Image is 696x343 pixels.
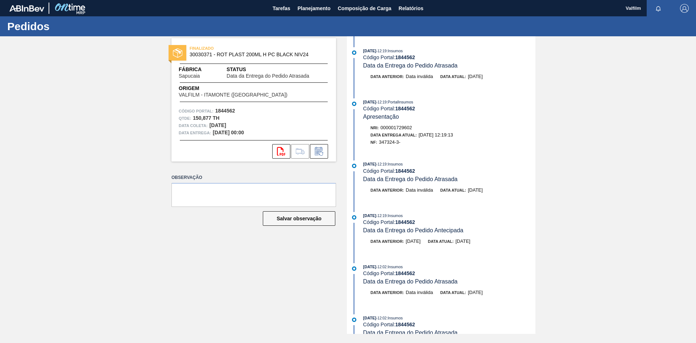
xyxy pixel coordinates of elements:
span: Qtde : [179,115,191,122]
strong: [DATE] [210,122,226,128]
img: status [173,48,182,58]
span: NF: [370,140,377,144]
div: Código Portal: [363,54,535,60]
strong: 1844562 [395,219,415,225]
strong: 1844562 [215,108,235,114]
span: : Insumos [386,162,403,166]
div: Abrir arquivo PDF [272,144,290,159]
span: : Insumos [386,213,403,218]
span: Composição de Carga [338,4,391,13]
span: [DATE] [455,238,470,244]
span: [DATE] [363,265,376,269]
span: [DATE] [363,162,376,166]
span: Fábrica [179,66,223,73]
span: Data da Entrega do Pedido Antecipada [363,227,464,233]
img: atual [352,215,356,220]
span: Data da Entrega do Pedido Atrasada [227,73,309,79]
span: Apresentação [363,114,399,120]
span: Tarefas [273,4,290,13]
span: Data da Entrega do Pedido Atrasada [363,62,458,69]
span: [DATE] [363,100,376,104]
strong: 1844562 [395,168,415,174]
div: Ir para Composição de Carga [291,144,309,159]
span: Data anterior: [370,239,404,244]
span: Data atual: [440,188,466,192]
h1: Pedidos [7,22,136,30]
img: TNhmsLtSVTkK8tSr43FrP2fwEKptu5GPRR3wAAAABJRU5ErkJggg== [9,5,44,12]
span: Data entrega: [179,129,211,136]
span: Data da Entrega do Pedido Atrasada [363,176,458,182]
span: Planejamento [298,4,331,13]
span: Código Portal: [179,107,214,115]
span: VALFILM - ITAMONTE ([GEOGRAPHIC_DATA]) [179,92,287,98]
span: - 12:19 [376,49,386,53]
span: 347324-3- [379,139,400,145]
span: Data anterior: [370,188,404,192]
div: Código Portal: [363,219,535,225]
span: FINALIZADO [190,45,291,52]
span: Data inválida [406,290,433,295]
button: Salvar observação [263,211,335,226]
div: Código Portal: [363,106,535,111]
img: atual [352,164,356,168]
strong: [DATE] 00:00 [213,130,244,135]
span: - 12:19 [376,162,386,166]
span: : Insumos [386,265,403,269]
span: Data inválida [406,74,433,79]
span: : PortalInsumos [386,100,413,104]
span: Data coleta: [179,122,208,129]
span: - 12:19 [376,214,386,218]
strong: 150,877 TH [193,115,219,121]
div: Código Portal: [363,270,535,276]
span: Sapucaia [179,73,200,79]
strong: 1844562 [395,270,415,276]
label: Observação [171,172,336,183]
span: Data atual: [440,290,466,295]
span: Data anterior: [370,290,404,295]
div: Informar alteração no pedido [310,144,328,159]
span: Nri: [370,126,379,130]
span: - 12:02 [376,265,386,269]
span: Data anterior: [370,74,404,79]
div: Código Portal: [363,168,535,174]
span: [DATE] [363,316,376,320]
span: Data da Entrega do Pedido Atrasada [363,330,458,336]
span: 30030371 - ROT PLAST 200ML H PC BLACK NIV24 [190,52,321,57]
span: [DATE] 12:19:13 [419,132,453,138]
img: atual [352,50,356,55]
span: Data atual: [440,74,466,79]
span: [DATE] [406,238,420,244]
img: atual [352,266,356,271]
strong: 1844562 [395,322,415,327]
span: [DATE] [468,290,483,295]
span: : Insumos [386,49,403,53]
strong: 1844562 [395,106,415,111]
span: Data atual: [428,239,453,244]
img: atual [352,318,356,322]
img: atual [352,102,356,106]
span: Status [227,66,329,73]
img: Logout [680,4,689,13]
span: 000001729602 [381,125,412,130]
span: [DATE] [468,187,483,193]
span: [DATE] [363,49,376,53]
strong: 1844562 [395,54,415,60]
div: Código Portal: [363,322,535,327]
span: Relatórios [399,4,423,13]
span: Data inválida [406,187,433,193]
span: - 12:02 [376,316,386,320]
span: - 12:19 [376,100,386,104]
span: [DATE] [363,213,376,218]
span: Origem [179,85,308,92]
span: Data Entrega Atual: [370,133,417,137]
span: : Insumos [386,316,403,320]
button: Notificações [647,3,670,13]
span: Data da Entrega do Pedido Atrasada [363,278,458,285]
span: [DATE] [468,74,483,79]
